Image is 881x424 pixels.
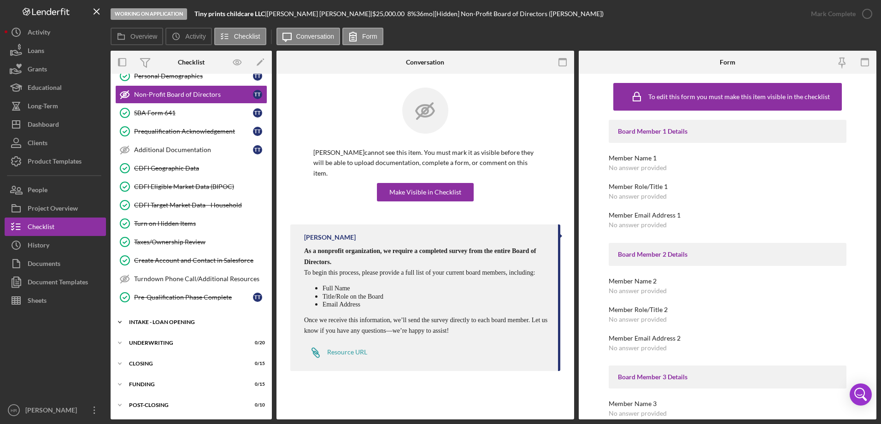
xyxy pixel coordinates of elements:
[115,67,267,85] a: Personal DemographicsTT
[115,251,267,270] a: Create Account and Contact in Salesforce
[134,183,267,190] div: CDFI Eligible Market Data (BIPOC)
[323,301,360,308] span: Email Address
[253,71,262,81] div: T T
[609,154,847,162] div: Member Name 1
[28,254,60,275] div: Documents
[389,183,461,201] div: Make Visible in Checklist
[134,201,267,209] div: CDFI Target Market Data - Household
[609,335,847,342] div: Member Email Address 2
[609,344,667,352] div: No answer provided
[248,402,265,408] div: 0 / 10
[28,273,88,294] div: Document Templates
[609,316,667,323] div: No answer provided
[5,23,106,41] button: Activity
[5,401,106,419] button: HR[PERSON_NAME]
[115,270,267,288] a: Turndown Phone Call/Additional Resources
[28,115,59,136] div: Dashboard
[304,317,547,334] span: Once we receive this information, we’ll send the survey directly to each board member. Let us kno...
[5,41,106,60] button: Loans
[28,134,47,154] div: Clients
[115,104,267,122] a: SBA Form 641TT
[5,254,106,273] a: Documents
[134,238,267,246] div: Taxes/Ownership Review
[5,199,106,218] button: Project Overview
[115,288,267,306] a: Pre-Qualification Phase CompleteTT
[5,291,106,310] button: Sheets
[134,165,267,172] div: CDFI Geographic Data
[129,402,242,408] div: POST-CLOSING
[313,147,537,178] p: [PERSON_NAME] cannot see this item. You must mark it as visible before they will be able to uploa...
[618,128,838,135] div: Board Member 1 Details
[618,251,838,258] div: Board Member 2 Details
[5,97,106,115] button: Long-Term
[609,287,667,294] div: No answer provided
[134,109,253,117] div: SBA Form 641
[28,41,44,62] div: Loans
[609,193,667,200] div: No answer provided
[134,294,253,301] div: Pre-Qualification Phase Complete
[323,293,383,300] span: Title/Role on the Board
[5,236,106,254] button: History
[248,361,265,366] div: 0 / 15
[194,10,267,18] div: |
[276,28,341,45] button: Conversation
[5,115,106,134] button: Dashboard
[134,72,253,80] div: Personal Demographics
[609,306,847,313] div: Member Role/Title 2
[28,236,49,257] div: History
[720,59,735,66] div: Form
[407,10,416,18] div: 8 %
[194,10,265,18] b: Tiny prints childcare LLC
[28,181,47,201] div: People
[134,275,267,283] div: Turndown Phone Call/Additional Resources
[23,401,83,422] div: [PERSON_NAME]
[377,183,474,201] button: Make Visible in Checklist
[253,293,262,302] div: T T
[129,382,242,387] div: Funding
[850,383,872,406] div: Open Intercom Messenger
[416,10,433,18] div: 36 mo
[111,28,163,45] button: Overview
[28,97,58,118] div: Long-Term
[28,291,47,312] div: Sheets
[115,159,267,177] a: CDFI Geographic Data
[129,340,242,346] div: UNDERWRITING
[253,127,262,136] div: T T
[115,141,267,159] a: Additional DocumentationTT
[253,108,262,118] div: T T
[5,134,106,152] button: Clients
[134,128,253,135] div: Prequalification Acknowledgement
[115,233,267,251] a: Taxes/Ownership Review
[406,59,444,66] div: Conversation
[253,90,262,99] div: T T
[267,10,372,18] div: [PERSON_NAME] [PERSON_NAME] |
[28,152,82,173] div: Product Templates
[129,319,260,325] div: INTAKE - LOAN OPENING
[5,78,106,97] button: Educational
[115,196,267,214] a: CDFI Target Market Data - Household
[5,273,106,291] button: Document Templates
[304,234,356,241] div: [PERSON_NAME]
[609,164,667,171] div: No answer provided
[5,181,106,199] button: People
[28,78,62,99] div: Educational
[5,152,106,171] a: Product Templates
[342,28,383,45] button: Form
[811,5,856,23] div: Mark Complete
[11,408,17,413] text: HR
[362,33,377,40] label: Form
[165,28,211,45] button: Activity
[5,218,106,236] button: Checklist
[248,382,265,387] div: 0 / 15
[115,177,267,196] a: CDFI Eligible Market Data (BIPOC)
[609,400,847,407] div: Member Name 3
[28,199,78,220] div: Project Overview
